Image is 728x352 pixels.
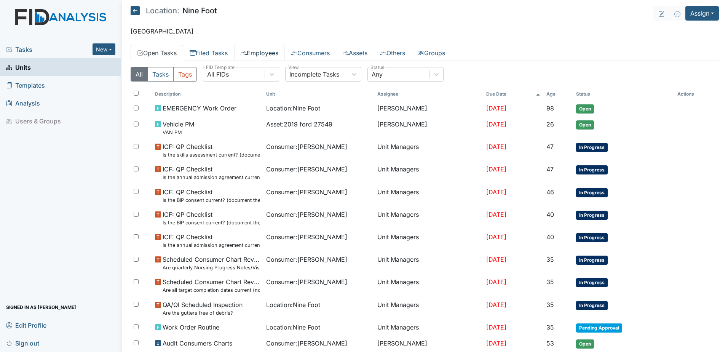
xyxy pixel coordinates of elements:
[266,104,320,113] span: Location : Nine Foot
[576,188,608,197] span: In Progress
[486,278,506,286] span: [DATE]
[576,233,608,242] span: In Progress
[374,184,483,207] td: Unit Managers
[147,67,174,82] button: Tasks
[412,45,452,61] a: Groups
[486,188,506,196] span: [DATE]
[576,339,594,349] span: Open
[576,256,608,265] span: In Progress
[543,88,573,101] th: Toggle SortBy
[546,165,554,173] span: 47
[576,301,608,310] span: In Progress
[93,43,115,55] button: New
[546,211,554,218] span: 40
[486,256,506,263] span: [DATE]
[374,336,483,352] td: [PERSON_NAME]
[576,143,608,152] span: In Progress
[6,301,76,313] span: Signed in as [PERSON_NAME]
[131,45,183,61] a: Open Tasks
[374,139,483,162] td: Unit Managers
[131,67,197,82] div: Type filter
[163,142,260,158] span: ICF: QP Checklist Is the skills assessment current? (document the date in the comment section)
[372,70,383,79] div: Any
[685,6,719,21] button: Assign
[183,45,234,61] a: Filed Tasks
[266,232,347,242] span: Consumer : [PERSON_NAME]
[486,323,506,331] span: [DATE]
[163,129,194,136] small: VAN PM
[289,70,339,79] div: Incomplete Tasks
[163,242,260,249] small: Is the annual admission agreement current? (document the date in the comment section)
[163,300,243,317] span: QA/QI Scheduled Inspection Are the gutters free of debris?
[163,323,219,332] span: Work Order Routine
[576,165,608,174] span: In Progress
[486,120,506,128] span: [DATE]
[266,300,320,309] span: Location : Nine Foot
[576,278,608,287] span: In Progress
[266,210,347,219] span: Consumer : [PERSON_NAME]
[374,162,483,184] td: Unit Managers
[266,165,347,174] span: Consumer : [PERSON_NAME]
[263,88,374,101] th: Toggle SortBy
[163,174,260,181] small: Is the annual admission agreement current? (document the date in the comment section)
[163,120,194,136] span: Vehicle PM VAN PM
[6,97,40,109] span: Analysis
[374,252,483,274] td: Unit Managers
[131,6,217,15] h5: Nine Foot
[163,151,260,158] small: Is the skills assessment current? (document the date in the comment section)
[163,255,260,271] span: Scheduled Consumer Chart Review Are quarterly Nursing Progress Notes/Visual Assessments completed...
[486,104,506,112] span: [DATE]
[163,339,232,348] span: Audit Consumers Charts
[486,143,506,150] span: [DATE]
[163,219,260,226] small: Is the BIP consent current? (document the date, BIP number in the comment section)
[374,297,483,320] td: Unit Managers
[486,339,506,347] span: [DATE]
[576,323,622,333] span: Pending Approval
[266,142,347,151] span: Consumer : [PERSON_NAME]
[163,104,236,113] span: EMERGENCY Work Order
[163,165,260,181] span: ICF: QP Checklist Is the annual admission agreement current? (document the date in the comment se...
[131,67,148,82] button: All
[6,45,93,54] a: Tasks
[374,88,483,101] th: Assignee
[163,210,260,226] span: ICF: QP Checklist Is the BIP consent current? (document the date, BIP number in the comment section)
[546,233,554,241] span: 40
[486,165,506,173] span: [DATE]
[486,301,506,309] span: [DATE]
[674,88,712,101] th: Actions
[266,187,347,197] span: Consumer : [PERSON_NAME]
[173,67,197,82] button: Tags
[374,45,412,61] a: Others
[266,339,347,348] span: Consumer : [PERSON_NAME]
[546,104,554,112] span: 98
[152,88,263,101] th: Toggle SortBy
[163,277,260,294] span: Scheduled Consumer Chart Review Are all target completion dates current (not expired)?
[285,45,336,61] a: Consumers
[163,187,260,204] span: ICF: QP Checklist Is the BIP consent current? (document the date, BIP number in the comment section)
[486,211,506,218] span: [DATE]
[6,61,31,73] span: Units
[374,117,483,139] td: [PERSON_NAME]
[374,274,483,297] td: Unit Managers
[546,301,554,309] span: 35
[546,120,554,128] span: 26
[207,70,229,79] div: All FIDs
[546,323,554,331] span: 35
[234,45,285,61] a: Employees
[266,255,347,264] span: Consumer : [PERSON_NAME]
[131,27,719,36] p: [GEOGRAPHIC_DATA]
[163,197,260,204] small: Is the BIP consent current? (document the date, BIP number in the comment section)
[163,309,243,317] small: Are the gutters free of debris?
[374,101,483,117] td: [PERSON_NAME]
[163,232,260,249] span: ICF: QP Checklist Is the annual admission agreement current? (document the date in the comment se...
[576,104,594,114] span: Open
[266,277,347,286] span: Consumer : [PERSON_NAME]
[163,264,260,271] small: Are quarterly Nursing Progress Notes/Visual Assessments completed by the end of the month followi...
[576,211,608,220] span: In Progress
[374,320,483,336] td: Unit Managers
[266,120,332,129] span: Asset : 2019 ford 27549
[576,120,594,130] span: Open
[546,188,554,196] span: 46
[266,323,320,332] span: Location : Nine Foot
[546,143,554,150] span: 47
